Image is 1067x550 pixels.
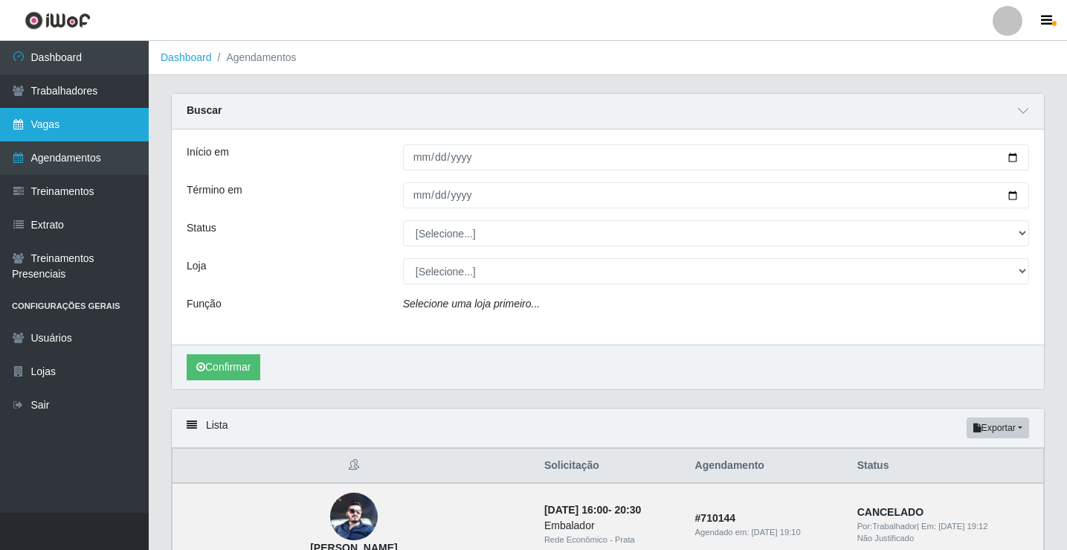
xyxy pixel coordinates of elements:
[187,144,229,160] label: Início em
[695,512,736,524] strong: # 710144
[544,504,608,516] time: [DATE] 16:00
[544,518,677,534] div: Embalador
[615,504,642,516] time: 20:30
[857,532,1034,545] div: Não Justificado
[330,493,378,540] img: Ericlaudio Morais Romão
[187,296,222,312] label: Função
[751,528,800,537] time: [DATE] 19:10
[544,534,677,546] div: Rede Econômico - Prata
[187,104,222,116] strong: Buscar
[172,409,1044,448] div: Lista
[212,50,297,65] li: Agendamentos
[938,522,987,531] time: [DATE] 19:12
[686,449,848,484] th: Agendamento
[161,51,212,63] a: Dashboard
[857,520,1034,533] div: | Em:
[857,506,923,518] strong: CANCELADO
[149,41,1067,75] nav: breadcrumb
[544,504,641,516] strong: -
[187,220,216,236] label: Status
[187,182,242,198] label: Término em
[187,258,206,274] label: Loja
[187,354,260,380] button: Confirmar
[848,449,1044,484] th: Status
[25,11,91,30] img: CoreUI Logo
[967,418,1029,438] button: Exportar
[403,182,1029,208] input: 00/00/0000
[535,449,686,484] th: Solicitação
[403,144,1029,170] input: 00/00/0000
[857,522,917,531] span: Por: Trabalhador
[695,526,839,539] div: Agendado em:
[403,298,540,310] i: Selecione uma loja primeiro...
